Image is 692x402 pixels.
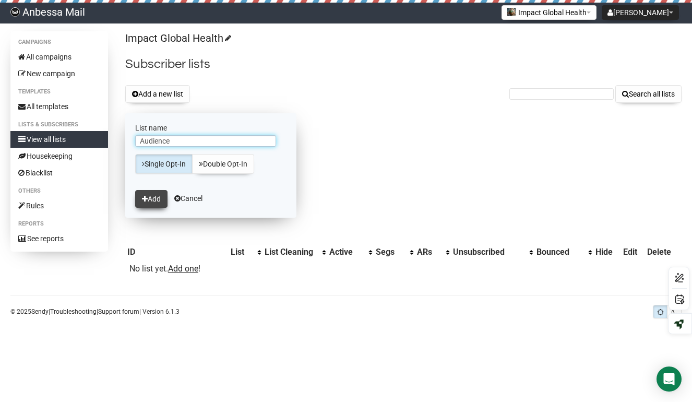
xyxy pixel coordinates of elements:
a: Single Opt-In [135,154,193,174]
th: Unsubscribed: No sort applied, activate to apply an ascending sort [451,245,534,259]
div: Hide [595,247,619,257]
a: Support forum [98,308,139,315]
th: Delete: No sort applied, sorting is disabled [645,245,682,259]
a: Rules [10,197,108,214]
th: ID: No sort applied, sorting is disabled [125,245,229,259]
div: Segs [376,247,404,257]
button: Impact Global Health [502,5,596,20]
li: Templates [10,86,108,98]
th: Edit: No sort applied, sorting is disabled [621,245,645,259]
button: Add [135,190,168,208]
th: List: No sort applied, activate to apply an ascending sort [229,245,263,259]
a: New campaign [10,65,108,82]
div: List Cleaning [265,247,317,257]
h2: Subscriber lists [125,55,682,74]
a: See reports [10,230,108,247]
th: Active: No sort applied, activate to apply an ascending sort [327,245,374,259]
a: Impact Global Health [125,32,230,44]
a: Sendy [31,308,49,315]
th: ARs: No sort applied, activate to apply an ascending sort [415,245,451,259]
div: ARs [417,247,440,257]
img: e4aa14e7ddc095015cacadb13f170a66 [10,7,20,17]
div: List [231,247,252,257]
button: Add a new list [125,85,190,103]
p: © 2025 | | | Version 6.1.3 [10,306,180,317]
img: 7.png [507,8,516,16]
li: Others [10,185,108,197]
div: Delete [647,247,679,257]
div: ID [127,247,226,257]
div: Active [329,247,364,257]
div: Edit [623,247,643,257]
a: View all lists [10,131,108,148]
button: [PERSON_NAME] [602,5,679,20]
li: Reports [10,218,108,230]
th: Segs: No sort applied, activate to apply an ascending sort [374,245,414,259]
a: All templates [10,98,108,115]
input: The name of your new list [135,135,276,147]
a: Troubleshooting [50,308,97,315]
th: List Cleaning: No sort applied, activate to apply an ascending sort [263,245,327,259]
label: List name [135,123,287,133]
a: Blacklist [10,164,108,181]
a: Add one [168,264,198,274]
li: Campaigns [10,36,108,49]
div: Bounced [536,247,583,257]
button: Search all lists [615,85,682,103]
th: Hide: No sort applied, sorting is disabled [593,245,621,259]
a: Cancel [174,194,202,203]
div: Unsubscribed [453,247,524,257]
div: Open Intercom Messenger [657,366,682,392]
a: Double Opt-In [192,154,254,174]
td: No list yet. ! [125,259,229,278]
a: Housekeeping [10,148,108,164]
th: Bounced: No sort applied, activate to apply an ascending sort [534,245,593,259]
a: All campaigns [10,49,108,65]
li: Lists & subscribers [10,119,108,131]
